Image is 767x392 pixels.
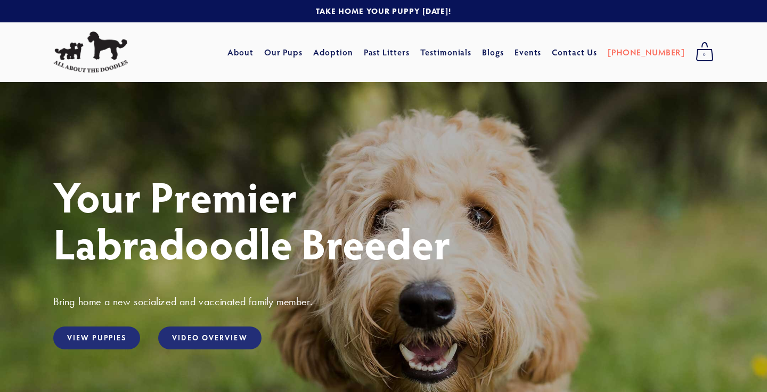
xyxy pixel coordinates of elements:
[364,46,410,58] a: Past Litters
[482,43,504,62] a: Blogs
[313,43,353,62] a: Adoption
[53,31,128,73] img: All About The Doodles
[53,326,140,349] a: View Puppies
[158,326,261,349] a: Video Overview
[227,43,254,62] a: About
[690,39,719,66] a: 0 items in cart
[515,43,542,62] a: Events
[696,48,714,62] span: 0
[608,43,685,62] a: [PHONE_NUMBER]
[53,295,714,308] h3: Bring home a new socialized and vaccinated family member.
[552,43,597,62] a: Contact Us
[264,43,303,62] a: Our Pups
[53,173,714,266] h1: Your Premier Labradoodle Breeder
[420,43,472,62] a: Testimonials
